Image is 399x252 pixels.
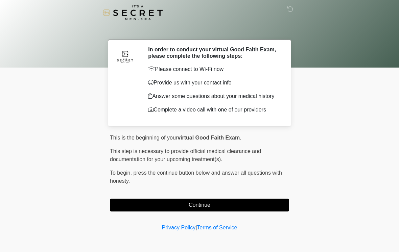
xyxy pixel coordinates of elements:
[148,65,279,73] p: Please connect to Wi-Fi now
[110,170,133,176] span: To begin,
[115,46,135,67] img: Agent Avatar
[195,225,197,230] a: |
[148,46,279,59] h2: In order to conduct your virtual Good Faith Exam, please complete the following steps:
[197,225,237,230] a: Terms of Service
[110,170,282,184] span: press the continue button below and answer all questions with honesty.
[240,135,241,141] span: .
[148,92,279,100] p: Answer some questions about your medical history
[110,135,178,141] span: This is the beginning of your
[103,5,163,20] img: It's A Secret Med Spa Logo
[110,148,261,162] span: This step is necessary to provide official medical clearance and documentation for your upcoming ...
[148,79,279,87] p: Provide us with your contact info
[148,106,279,114] p: Complete a video call with one of our providers
[110,199,289,211] button: Continue
[105,24,294,37] h1: ‎ ‎
[162,225,196,230] a: Privacy Policy
[178,135,240,141] strong: virtual Good Faith Exam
